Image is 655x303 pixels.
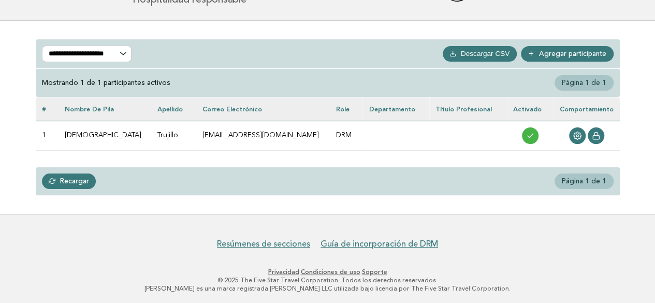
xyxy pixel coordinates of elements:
[299,268,301,276] font: ·
[157,105,183,113] font: Apellido
[42,105,46,113] font: #
[60,177,89,185] font: Recargar
[336,105,350,113] font: Role
[360,268,362,276] font: ·
[217,277,438,284] font: © 2025 The Five Star Travel Corporation. Todos los derechos reservados.
[369,105,415,113] font: Departamento
[65,132,141,139] font: [DEMOGRAPHIC_DATA]
[202,132,319,139] font: [EMAIL_ADDRESS][DOMAIN_NAME]
[336,132,352,139] font: DRM
[144,285,511,292] font: [PERSON_NAME] es una marca registrada [PERSON_NAME] LLC utilizada bajo licencia por The Five Star...
[321,239,438,249] a: Guía de incorporación de DRM
[435,105,492,113] font: Título profesional
[202,105,262,113] font: Correo electrónico
[461,50,510,57] font: Descargar CSV
[539,49,606,58] font: Agregar participante
[362,268,387,276] a: Soporte
[42,132,46,139] font: 1
[42,78,170,87] font: Mostrando 1 de 1 participantes activos
[301,268,360,276] a: Condiciones de uso
[42,174,96,189] a: Recargar
[217,239,310,249] a: Resúmenes de secciones
[157,132,178,139] font: Trujillo
[521,46,614,62] a: Agregar participante
[443,46,517,62] button: Descargar CSV
[268,268,299,276] a: Privacidad
[513,105,542,113] font: Activado
[65,105,114,113] font: Nombre de pila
